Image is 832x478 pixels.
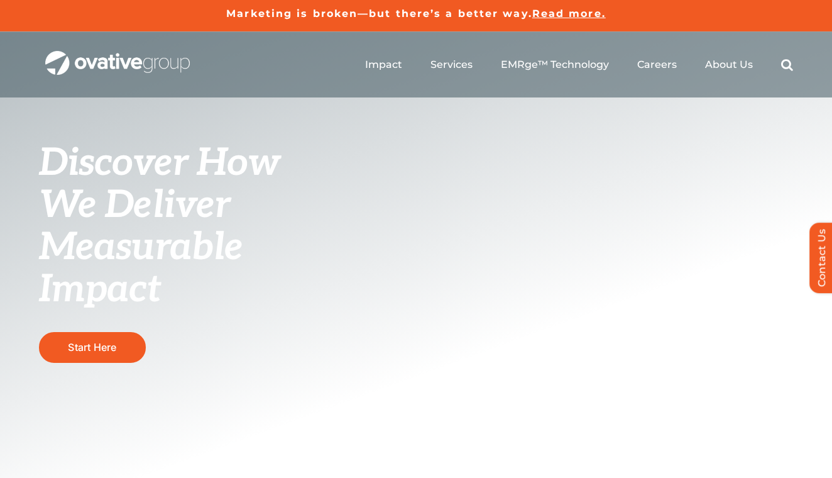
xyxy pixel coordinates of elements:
a: EMRge™ Technology [501,58,609,71]
a: OG_Full_horizontal_WHT [45,50,190,62]
a: Marketing is broken—but there’s a better way. [226,8,532,19]
a: Read more. [532,8,606,19]
a: Search [781,58,793,71]
nav: Menu [365,45,793,85]
a: Impact [365,58,402,71]
a: Careers [637,58,677,71]
span: Discover How [39,141,280,186]
span: We Deliver Measurable Impact [39,183,243,313]
a: Services [430,58,473,71]
span: Start Here [68,341,116,353]
a: About Us [705,58,753,71]
a: Start Here [39,332,146,363]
